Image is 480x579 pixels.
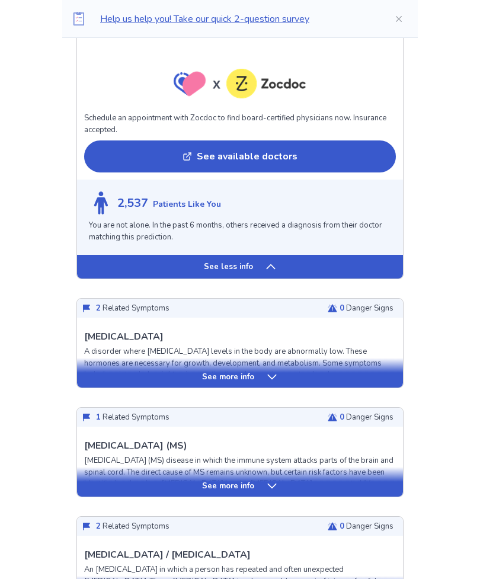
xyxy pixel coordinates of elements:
[340,412,393,424] p: Danger Signs
[96,522,101,532] span: 2
[84,113,396,136] p: Schedule an appointment with Zocdoc to find board-certified physicians now. Insurance accepted.
[96,303,101,314] span: 2
[204,262,253,274] p: See less info
[84,439,187,453] p: [MEDICAL_DATA] (MS)
[96,412,101,423] span: 1
[96,303,169,315] p: Related Symptoms
[84,136,396,173] a: See available doctors
[340,522,344,532] span: 0
[100,12,375,26] p: Help us help you! Take our quick 2-question survey
[340,303,393,315] p: Danger Signs
[340,412,344,423] span: 0
[202,372,254,384] p: See more info
[89,220,391,244] p: You are not alone. In the past 6 months, others received a diagnosis from their doctor matching t...
[96,522,169,533] p: Related Symptoms
[96,412,169,424] p: Related Symptoms
[84,330,164,344] p: [MEDICAL_DATA]
[84,347,396,416] p: A disorder where [MEDICAL_DATA] levels in the body are abnormally low. These hormones are necessa...
[202,481,254,493] p: See more info
[84,548,251,562] p: [MEDICAL_DATA] / [MEDICAL_DATA]
[84,141,396,173] button: See available doctors
[84,456,396,548] p: [MEDICAL_DATA] (MS) disease in which the immune system attacks parts of the brain and spinal cord...
[117,195,148,213] p: 2,537
[153,199,221,211] p: Patients Like You
[340,303,344,314] span: 0
[340,522,393,533] p: Danger Signs
[174,69,306,100] img: zocdoc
